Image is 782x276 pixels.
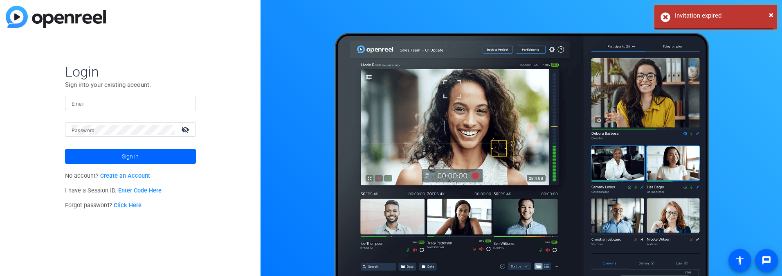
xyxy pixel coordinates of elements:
[735,256,745,265] mat-icon: accessibility
[122,146,139,167] span: Sign in
[114,202,142,209] a: Click Here
[65,172,151,179] span: No account?
[176,124,196,136] mat-icon: visibility_off
[65,187,162,194] span: I have a Session ID.
[675,11,771,20] div: Invitation expired
[769,10,773,20] span: ×
[72,128,95,133] mat-label: Password
[100,172,150,179] a: Create an Account
[65,202,142,209] span: Forgot password?
[72,98,189,108] input: Enter Email Address
[6,6,106,28] img: blue-gradient.svg
[118,187,162,194] a: Enter Code Here
[65,149,196,164] button: Sign in
[65,80,196,89] p: Sign into your existing account.
[65,63,196,80] span: Login
[762,256,771,265] mat-icon: message
[769,9,773,21] button: Close
[72,101,85,107] mat-label: Email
